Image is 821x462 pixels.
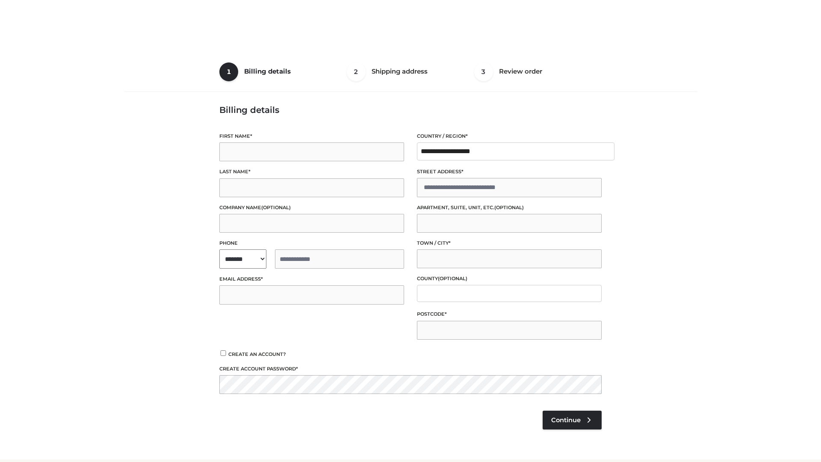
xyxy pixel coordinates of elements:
span: Shipping address [372,67,428,75]
label: County [417,275,602,283]
label: Street address [417,168,602,176]
label: Town / City [417,239,602,247]
span: (optional) [261,204,291,210]
span: Create an account? [228,351,286,357]
span: 1 [219,62,238,81]
label: Email address [219,275,404,283]
span: (optional) [494,204,524,210]
input: Create an account? [219,350,227,356]
span: (optional) [438,275,467,281]
h3: Billing details [219,105,602,115]
label: Phone [219,239,404,247]
label: Create account password [219,365,602,373]
label: Postcode [417,310,602,318]
label: Company name [219,204,404,212]
span: Continue [551,416,581,424]
span: Review order [499,67,542,75]
label: Apartment, suite, unit, etc. [417,204,602,212]
label: First name [219,132,404,140]
a: Continue [543,411,602,429]
span: 3 [474,62,493,81]
span: 2 [347,62,366,81]
label: Last name [219,168,404,176]
label: Country / Region [417,132,602,140]
span: Billing details [244,67,291,75]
